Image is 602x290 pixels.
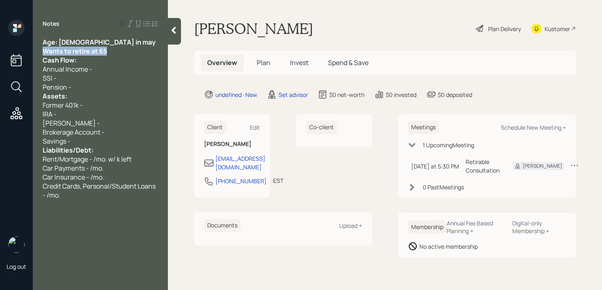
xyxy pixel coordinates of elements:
[43,56,77,65] span: Cash Flow:
[273,176,283,185] div: EST
[408,121,439,134] h6: Meetings
[328,58,369,67] span: Spend & Save
[423,141,474,149] div: 1 Upcoming Meeting
[194,20,313,38] h1: [PERSON_NAME]
[278,90,308,99] div: Set advisor
[386,90,416,99] div: $0 invested
[512,219,566,235] div: Digital-only Membership +
[447,219,506,235] div: Annual Fee Based Planning +
[43,83,71,92] span: Pension -
[204,141,260,148] h6: [PERSON_NAME]
[43,137,70,146] span: Savings -
[523,162,562,170] div: [PERSON_NAME]
[43,20,59,28] label: Notes
[43,65,92,74] span: Annual Income -
[438,90,472,99] div: $0 deposited
[488,25,521,33] div: Plan Delivery
[43,164,104,173] span: Car Payments - /mo.
[43,146,93,155] span: Liabilities/Debt:
[501,124,566,131] div: Schedule New Meeting +
[7,263,26,270] div: Log out
[215,90,257,99] div: undefined · New
[339,222,362,229] div: Upload +
[423,183,464,191] div: 0 Past Meeting s
[43,47,107,56] span: Wants to retire at 65
[306,121,337,134] h6: Co-client
[545,25,570,33] div: Kustomer
[43,38,156,47] span: Age: [DEMOGRAPHIC_DATA] in may
[250,124,260,131] div: Edit
[43,182,157,200] span: Credit Cards, Personal/Student Loans - /mo.
[419,242,478,251] div: No active membership
[257,58,270,67] span: Plan
[408,220,447,234] h6: Membership
[411,162,459,171] div: [DATE] at 5:30 PM
[204,219,241,232] h6: Documents
[43,119,100,128] span: [PERSON_NAME] -
[466,157,500,175] div: Retirable Consultation
[43,92,67,101] span: Assets:
[329,90,364,99] div: $0 net-worth
[207,58,237,67] span: Overview
[43,173,104,182] span: Car Insurance - /mo.
[8,236,25,253] img: retirable_logo.png
[43,74,57,83] span: SSI -
[204,121,226,134] h6: Client
[43,110,57,119] span: IRA -
[215,177,267,185] div: [PHONE_NUMBER]
[290,58,308,67] span: Invest
[43,155,131,164] span: Rent/Mortgage - /mo. w/ k left
[215,154,265,171] div: [EMAIL_ADDRESS][DOMAIN_NAME]
[43,101,83,110] span: Former 401k -
[43,128,104,137] span: Brokerage Account -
